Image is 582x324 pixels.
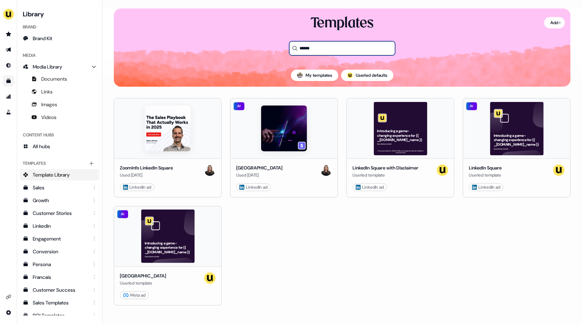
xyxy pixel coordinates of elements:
[20,50,99,61] div: Media
[20,141,99,152] a: All hubs
[33,235,88,242] div: Engagement
[20,271,99,283] a: Francais
[120,272,166,280] div: [GEOGRAPHIC_DATA]
[33,171,70,178] span: Template Library
[20,86,99,97] a: Links
[114,98,222,198] button: ZoomInfo LinkedIn SquareZoomInfo LinkedIn SquareUsed [DATE]Geneviève LinkedIn ad
[20,182,99,193] a: Sales
[233,102,245,110] div: AI
[3,307,14,318] a: Go to integrations
[230,98,338,198] button: Svitla SquareAI[GEOGRAPHIC_DATA]Used [DATE]Geneviève LinkedIn ad
[469,164,502,172] div: LinkedIn Square
[20,21,99,33] div: Brand
[41,101,57,108] span: Images
[114,206,222,306] button: Introducing a game-changing experience for {{ _[DOMAIN_NAME]_name }}See what we can do!AI[GEOGRAP...
[33,286,88,293] div: Customer Success
[33,184,88,191] div: Sales
[20,297,99,308] a: Sales Templates
[120,280,166,287] div: Userled template
[123,292,145,299] div: Meta ad
[41,88,53,95] span: Links
[33,248,88,255] div: Conversion
[120,172,173,179] div: Used [DATE]
[20,169,99,180] a: Template Library
[33,197,88,204] div: Growth
[261,106,307,151] img: Svitla Square
[3,107,14,118] a: Go to experiments
[20,112,99,123] a: Videos
[321,164,332,176] img: Geneviève
[472,184,500,191] div: LinkedIn ad
[463,98,571,198] button: Introducing a game-changing experience for {{ _[DOMAIN_NAME]_name }}See what we can do!AILinkedIn...
[117,210,128,218] div: AI
[33,35,52,42] span: Brand Kit
[20,233,99,244] a: Engagement
[469,172,502,179] div: Userled template
[236,172,282,179] div: Used [DATE]
[20,220,99,232] a: Linkedin
[3,291,14,303] a: Go to integrations
[204,164,216,176] img: Geneviève
[33,261,88,268] div: Persona
[353,172,418,179] div: Userled template
[20,310,99,321] a: ROI Templates
[239,184,268,191] div: LinkedIn ad
[33,299,88,306] div: Sales Templates
[311,14,374,33] div: Templates
[347,72,353,78] img: userled logo
[3,44,14,55] a: Go to outbound experience
[20,9,99,18] h3: Library
[297,72,303,78] img: Oliver
[20,33,99,44] a: Brand Kit
[33,274,88,281] div: Francais
[20,195,99,206] a: Growth
[346,98,454,198] button: Introducing a game-changing experience for {{ _[DOMAIN_NAME]_name }}See what we can do!This ad wa...
[33,210,88,217] div: Customer Stories
[20,207,99,219] a: Customer Stories
[353,164,418,172] div: LinkedIn Square with Disclaimer
[123,184,151,191] div: LinkedIn ad
[20,99,99,110] a: Images
[33,143,50,150] span: All hubs
[356,184,384,191] div: LinkedIn ad
[20,284,99,296] a: Customer Success
[20,259,99,270] a: Persona
[41,75,67,82] span: Documents
[20,158,99,169] div: Templates
[544,17,565,28] button: Add
[33,63,62,70] span: Media Library
[3,60,14,71] a: Go to Inbound
[437,164,448,176] img: userled logo
[33,312,88,319] div: ROI Templates
[291,70,338,81] button: My templates
[20,61,99,72] a: Media Library
[3,28,14,40] a: Go to prospects
[41,114,57,121] span: Videos
[236,164,282,172] div: [GEOGRAPHIC_DATA]
[347,72,353,78] div: ;
[341,70,393,81] button: userled logo;Userled defaults
[120,164,173,172] div: ZoomInfo LinkedIn Square
[20,246,99,257] a: Conversion
[553,164,565,176] img: userled logo
[20,129,99,141] div: Content Hubs
[33,222,88,229] div: Linkedin
[3,91,14,102] a: Go to attribution
[204,272,216,284] img: userled logo
[3,75,14,87] a: Go to templates
[466,102,477,110] div: AI
[20,73,99,85] a: Documents
[145,106,191,151] img: ZoomInfo LinkedIn Square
